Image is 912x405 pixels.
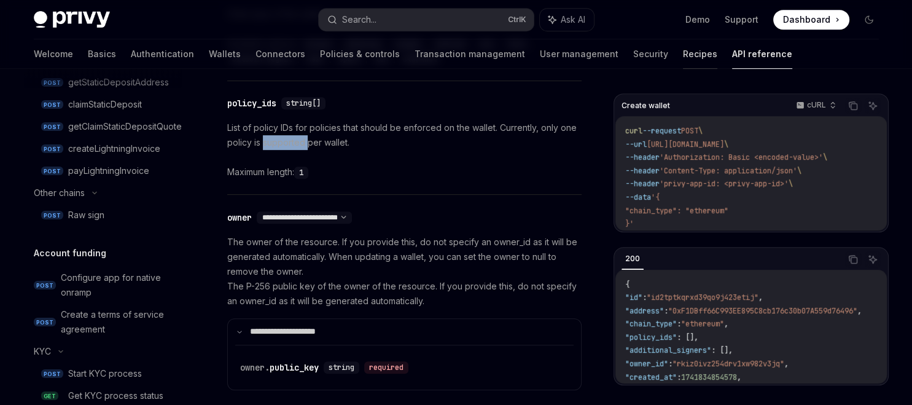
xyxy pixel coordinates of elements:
div: Raw sign [68,208,104,222]
a: POSTStart KYC process [24,363,181,385]
div: payLightningInvoice [68,163,149,178]
span: , [857,306,862,316]
a: Authentication [131,39,194,69]
a: POSTConfigure app for native onramp [24,267,181,304]
div: Start KYC process [68,366,142,381]
span: 1741834854578 [681,372,737,382]
span: POST [41,369,63,379]
button: Search...CtrlK [319,9,534,31]
span: [URL][DOMAIN_NAME] [647,140,724,149]
span: "rkiz0ivz254drv1xw982v3jq" [672,359,784,369]
button: Ask AI [540,9,594,31]
span: Dashboard [783,14,830,26]
div: claimStaticDeposit [68,97,142,112]
span: "id2tptkqrxd39qo9j423etij" [647,293,758,302]
a: Basics [88,39,116,69]
span: curl [625,126,642,136]
div: public_key [240,361,319,374]
span: 'privy-app-id: <privy-app-id>' [660,179,789,189]
div: Configure app for native onramp [61,270,174,300]
span: \ [797,166,801,176]
a: POSTgetClaimStaticDepositQuote [24,116,181,138]
span: "id" [625,293,642,302]
img: dark logo [34,11,110,28]
div: getClaimStaticDepositQuote [68,119,182,134]
h5: Account funding [34,246,106,261]
div: required [364,361,408,374]
span: POST [41,100,63,109]
span: owner. [240,362,270,373]
span: --data [625,192,651,202]
button: Toggle dark mode [859,10,879,29]
span: "policy_ids" [625,332,677,342]
button: Ask AI [865,98,881,114]
div: createLightningInvoice [68,141,160,156]
a: Policies & controls [320,39,400,69]
span: --header [625,179,660,189]
div: Maximum length: [227,165,582,179]
span: 'Content-Type: application/json' [660,166,797,176]
span: "0xF1DBff66C993EE895C8cb176c30b07A559d76496" [668,306,857,316]
a: Demo [685,14,710,26]
span: POST [41,144,63,154]
span: 'Authorization: Basic <encoded-value>' [660,152,823,162]
span: '{ [651,192,660,202]
span: Create wallet [622,101,670,111]
span: "chain_type" [625,319,677,329]
div: Get KYC process status [68,388,163,403]
a: User management [540,39,618,69]
span: "chain_type": "ethereum" [625,206,728,216]
span: --header [625,152,660,162]
span: : [664,306,668,316]
a: Support [725,14,758,26]
div: 200 [622,251,644,266]
span: : [], [677,332,698,342]
div: Search... [342,12,376,27]
span: POST [41,167,63,176]
a: POSTpayLightningInvoice [24,160,181,182]
a: Welcome [34,39,73,69]
a: Transaction management [415,39,525,69]
span: POST [34,281,56,290]
span: : [], [711,345,733,355]
span: "additional_signers" [625,345,711,355]
p: The owner of the resource. If you provide this, do not specify an owner_id as it will be generate... [227,235,582,309]
span: "owner_id" [625,359,668,369]
a: Wallets [209,39,241,69]
span: , [737,372,741,382]
a: POSTRaw sign [24,204,181,226]
span: }' [625,219,634,229]
span: \ [789,179,793,189]
div: Other chains [34,186,85,200]
code: 1 [294,167,308,179]
span: Ask AI [561,14,585,26]
button: Copy the contents from the code block [845,98,861,114]
div: Create a terms of service agreement [61,307,174,337]
span: POST [41,122,63,132]
span: POST [41,211,63,220]
button: Copy the contents from the code block [845,251,861,267]
span: , [758,293,763,302]
span: string[] [286,98,321,108]
span: { [625,280,629,289]
a: POSTCreate a terms of service agreement [24,304,181,340]
a: Security [633,39,668,69]
div: KYC [34,344,51,359]
p: List of policy IDs for policies that should be enforced on the wallet. Currently, only one policy... [227,120,582,150]
span: GET [41,391,58,401]
span: , [784,359,789,369]
span: --url [625,140,647,149]
span: --header [625,166,660,176]
span: , [724,319,728,329]
button: Ask AI [865,251,881,267]
a: API reference [732,39,792,69]
span: string [329,363,354,372]
div: owner [227,211,252,224]
span: \ [698,126,703,136]
a: Connectors [255,39,305,69]
span: \ [724,140,728,149]
p: cURL [807,100,826,110]
span: : [668,359,672,369]
a: Dashboard [773,10,849,29]
a: POSTcreateLightningInvoice [24,138,181,160]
